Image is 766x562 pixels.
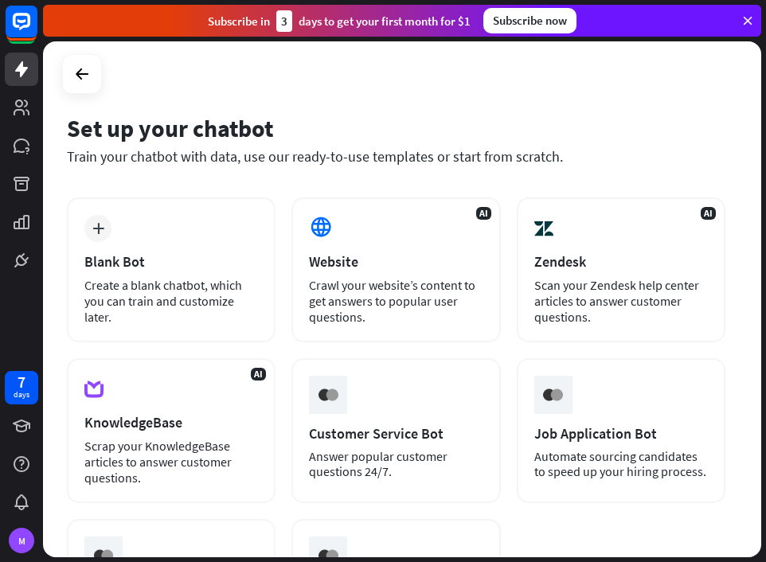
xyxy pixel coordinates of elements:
div: Subscribe in days to get your first month for $1 [208,10,471,32]
div: Website [309,252,483,271]
div: Scrap your KnowledgeBase articles to answer customer questions. [84,438,258,486]
img: ceee058c6cabd4f577f8.gif [537,380,568,410]
div: Scan your Zendesk help center articles to answer customer questions. [534,277,708,325]
i: plus [92,223,104,234]
span: AI [476,207,491,220]
div: 3 [276,10,292,32]
div: Train your chatbot with data, use our ready-to-use templates or start from scratch. [67,147,725,166]
a: 7 days [5,371,38,404]
div: Zendesk [534,252,708,271]
span: AI [701,207,716,220]
div: Customer Service Bot [309,424,483,443]
div: Set up your chatbot [67,113,725,143]
div: Answer popular customer questions 24/7. [309,449,483,479]
div: M [9,528,34,553]
div: Crawl your website’s content to get answers to popular user questions. [309,277,483,325]
div: Subscribe now [483,8,576,33]
span: AI [251,368,266,381]
div: Blank Bot [84,252,258,271]
img: ceee058c6cabd4f577f8.gif [313,380,343,410]
div: KnowledgeBase [84,413,258,431]
div: Job Application Bot [534,424,708,443]
div: 7 [18,375,25,389]
div: Create a blank chatbot, which you can train and customize later. [84,277,258,325]
div: Automate sourcing candidates to speed up your hiring process. [534,449,708,479]
div: days [14,389,29,400]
